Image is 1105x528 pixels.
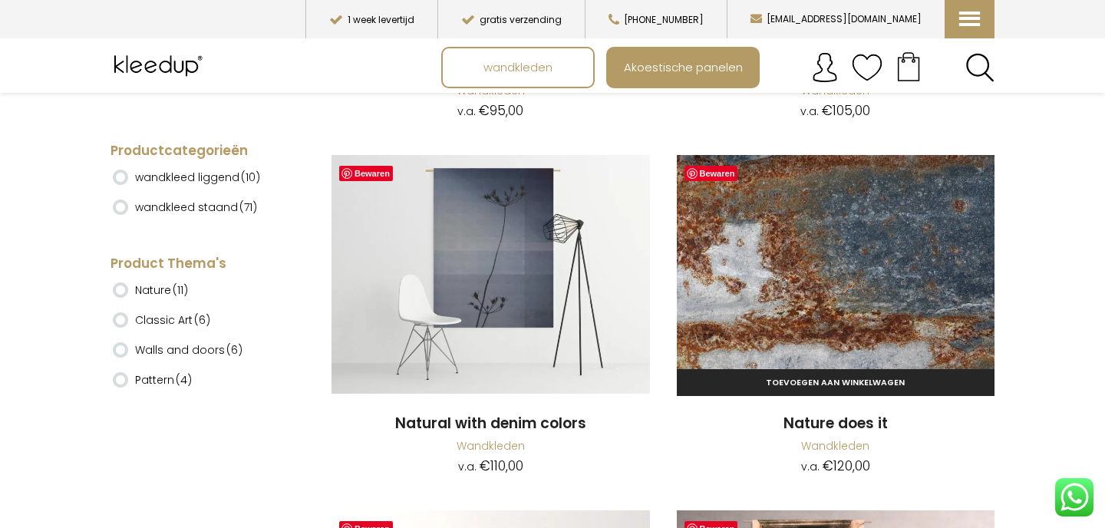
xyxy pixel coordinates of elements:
[677,369,995,396] a: Toevoegen aan winkelwagen: “Nature does it“
[135,164,260,190] label: wandkleed liggend
[331,155,650,394] img: Natural With Denim Colors
[441,47,1006,88] nav: Main menu
[331,414,650,434] a: Natural with denim colors
[457,438,525,454] a: Wandkleden
[241,170,260,185] span: (10)
[479,101,490,120] span: €
[110,47,209,85] img: Kleedup
[475,53,561,82] span: wandkleden
[852,52,882,83] img: verlanglijstje.svg
[800,104,819,119] span: v.a.
[135,307,210,333] label: Classic Art
[801,438,869,454] a: Wandkleden
[608,48,758,87] a: Akoestische panelen
[443,48,593,87] a: wandkleden
[135,277,188,303] label: Nature
[810,52,840,83] img: account.svg
[882,47,935,85] a: Your cart
[684,166,738,181] a: Bewaren
[822,101,870,120] bdi: 105,00
[331,155,650,396] a: Natural With Denim ColorsDetail Wandkleed
[823,457,870,475] bdi: 120,00
[457,104,476,119] span: v.a.
[176,372,192,388] span: (4)
[135,367,192,393] label: Pattern
[677,155,995,396] a: Nature Does It
[479,101,523,120] bdi: 95,00
[110,255,287,273] h4: Product Thema's
[677,414,995,434] a: Nature does it
[480,457,523,475] bdi: 110,00
[458,459,477,474] span: v.a.
[226,342,242,358] span: (6)
[822,101,833,120] span: €
[239,200,257,215] span: (71)
[135,337,242,363] label: Walls and doors
[339,166,393,181] a: Bewaren
[173,282,188,298] span: (11)
[965,53,995,82] a: Search
[194,312,210,328] span: (6)
[823,457,833,475] span: €
[801,459,820,474] span: v.a.
[110,142,287,160] h4: Productcategorieën
[480,457,490,475] span: €
[135,194,257,220] label: wandkleed staand
[615,53,751,82] span: Akoestische panelen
